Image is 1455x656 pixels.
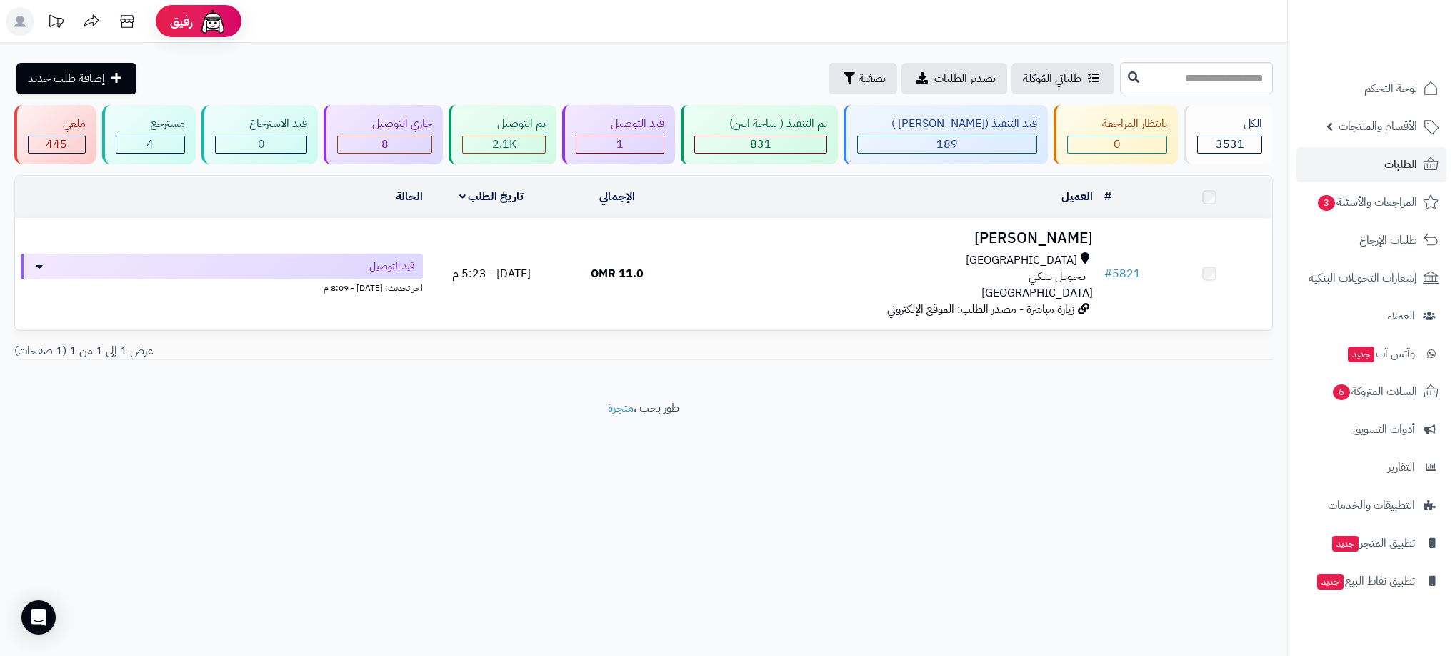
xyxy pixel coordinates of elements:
span: السلات المتروكة [1331,382,1417,402]
span: تصدير الطلبات [934,70,996,87]
a: أدوات التسويق [1296,412,1446,447]
span: جديد [1332,536,1359,552]
span: الطلبات [1384,154,1417,174]
span: العملاء [1387,306,1415,326]
a: تحديثات المنصة [38,7,74,39]
a: تصدير الطلبات [901,63,1007,94]
div: قيد التوصيل [576,116,664,132]
div: 445 [29,136,85,153]
span: طلباتي المُوكلة [1023,70,1081,87]
a: #5821 [1104,265,1141,282]
span: 1 [616,136,624,153]
a: تطبيق المتجرجديد [1296,526,1446,560]
h3: [PERSON_NAME] [686,230,1093,247]
div: بانتظار المراجعة [1067,116,1167,132]
a: قيد الاسترجاع 0 [199,105,321,164]
a: تم التوصيل 2.1K [446,105,559,164]
div: تم التنفيذ ( ساحة اتين) [694,116,827,132]
a: إضافة طلب جديد [16,63,136,94]
a: الحالة [396,188,423,205]
a: العميل [1061,188,1093,205]
span: 2.1K [492,136,516,153]
span: وآتس آب [1346,344,1415,364]
button: تصفية [829,63,897,94]
a: ملغي 445 [11,105,99,164]
span: رفيق [170,13,193,30]
span: 11.0 OMR [591,265,644,282]
span: تصفية [859,70,886,87]
div: اخر تحديث: [DATE] - 8:09 م [21,279,423,294]
div: 2053 [463,136,545,153]
a: تم التنفيذ ( ساحة اتين) 831 [678,105,841,164]
span: 3 [1318,195,1335,211]
div: 1 [576,136,664,153]
span: جديد [1348,347,1374,362]
div: جاري التوصيل [337,116,432,132]
a: # [1104,188,1111,205]
a: المراجعات والأسئلة3 [1296,185,1446,219]
a: قيد التنفيذ ([PERSON_NAME] ) 189 [841,105,1051,164]
span: # [1104,265,1112,282]
a: متجرة [608,399,634,417]
span: قيد التوصيل [369,259,414,274]
a: الكل3531 [1181,105,1276,164]
div: قيد الاسترجاع [215,116,308,132]
span: تـحـويـل بـنـكـي [1029,269,1086,285]
span: 4 [146,136,154,153]
span: تطبيق المتجر [1331,533,1415,553]
span: 0 [258,136,265,153]
a: طلبات الإرجاع [1296,223,1446,257]
a: تاريخ الطلب [459,188,524,205]
div: عرض 1 إلى 1 من 1 (1 صفحات) [4,343,644,359]
div: 0 [1068,136,1166,153]
span: 445 [46,136,67,153]
span: 6 [1333,384,1350,400]
a: الطلبات [1296,147,1446,182]
span: التطبيقات والخدمات [1328,495,1415,515]
span: [GEOGRAPHIC_DATA] [981,284,1093,302]
div: الكل [1197,116,1262,132]
a: التقارير [1296,450,1446,484]
div: 831 [695,136,826,153]
span: طلبات الإرجاع [1359,230,1417,250]
div: 8 [338,136,431,153]
div: 0 [216,136,307,153]
a: السلات المتروكة6 [1296,374,1446,409]
div: 4 [116,136,184,153]
span: 0 [1114,136,1121,153]
a: إشعارات التحويلات البنكية [1296,261,1446,295]
span: المراجعات والأسئلة [1316,192,1417,212]
span: 3531 [1216,136,1244,153]
a: قيد التوصيل 1 [559,105,678,164]
div: مسترجع [116,116,185,132]
span: أدوات التسويق [1353,419,1415,439]
div: قيد التنفيذ ([PERSON_NAME] ) [857,116,1038,132]
span: إشعارات التحويلات البنكية [1309,268,1417,288]
a: بانتظار المراجعة 0 [1051,105,1181,164]
span: 189 [936,136,958,153]
span: 831 [750,136,771,153]
span: [DATE] - 5:23 م [452,265,531,282]
a: لوحة التحكم [1296,71,1446,106]
img: logo-2.png [1358,38,1441,68]
div: Open Intercom Messenger [21,600,56,635]
a: مسترجع 4 [99,105,199,164]
div: تم التوصيل [462,116,546,132]
a: جاري التوصيل 8 [321,105,446,164]
img: ai-face.png [199,7,227,36]
span: تطبيق نقاط البيع [1316,571,1415,591]
div: 189 [858,136,1037,153]
a: طلباتي المُوكلة [1011,63,1114,94]
span: زيارة مباشرة - مصدر الطلب: الموقع الإلكتروني [887,301,1074,318]
span: [GEOGRAPHIC_DATA] [966,252,1077,269]
span: إضافة طلب جديد [28,70,105,87]
span: الأقسام والمنتجات [1339,116,1417,136]
a: العملاء [1296,299,1446,333]
a: وآتس آبجديد [1296,337,1446,371]
span: التقارير [1388,457,1415,477]
a: الإجمالي [599,188,635,205]
span: لوحة التحكم [1364,79,1417,99]
a: التطبيقات والخدمات [1296,488,1446,522]
div: ملغي [28,116,86,132]
span: جديد [1317,574,1344,590]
